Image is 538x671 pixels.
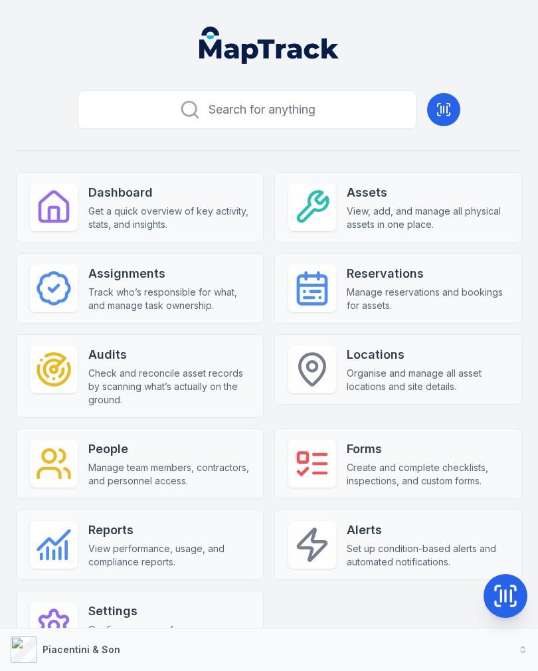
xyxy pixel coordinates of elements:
a: ReservationsManage reservations and bookings for assets. [274,253,522,324]
strong: Dashboard [88,183,250,202]
strong: Piacentini & Son [43,644,120,655]
span: Set up condition-based alerts and automated notifications. [347,542,508,569]
a: AssignmentsTrack who’s responsible for what, and manage task ownership. [16,253,264,324]
button: Search for anything [78,90,416,129]
a: PeopleManage team members, contractors, and personnel access. [16,429,264,499]
strong: Assignments [88,264,250,283]
a: AuditsCheck and reconcile asset records by scanning what’s actually on the ground. [16,334,264,418]
strong: People [88,440,250,458]
span: Create and complete checklists, inspections, and custom forms. [347,461,508,488]
span: Track who’s responsible for what, and manage task ownership. [88,286,250,312]
span: Get a quick overview of key activity, stats, and insights. [88,205,250,231]
nav: Global [183,27,355,64]
a: FormsCreate and complete checklists, inspections, and custom forms. [274,429,522,499]
span: Organise and manage all asset locations and site details. [347,367,508,393]
a: AssetsView, add, and manage all physical assets in one place. [274,172,522,242]
strong: Assets [347,183,508,202]
span: View, add, and manage all physical assets in one place. [347,205,508,231]
a: DashboardGet a quick overview of key activity, stats, and insights. [16,172,264,242]
a: LocationsOrganise and manage all asset locations and site details. [274,334,522,405]
a: AlertsSet up condition-based alerts and automated notifications. [274,510,522,580]
a: SettingsConfigure app preferences, integrations, and permissions. [16,591,264,661]
strong: Settings [88,602,250,621]
span: View performance, usage, and compliance reports. [88,542,250,569]
span: Manage reservations and bookings for assets. [347,286,508,312]
strong: Audits [88,345,250,364]
strong: Reports [88,521,250,539]
strong: Alerts [347,521,508,539]
span: Search for anything [209,100,315,119]
strong: Locations [347,345,508,364]
span: Check and reconcile asset records by scanning what’s actually on the ground. [88,367,250,407]
strong: Forms [347,440,508,458]
span: Configure app preferences, integrations, and permissions. [88,623,250,650]
strong: Reservations [347,264,508,283]
span: Manage team members, contractors, and personnel access. [88,461,250,488]
a: ReportsView performance, usage, and compliance reports. [16,510,264,580]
